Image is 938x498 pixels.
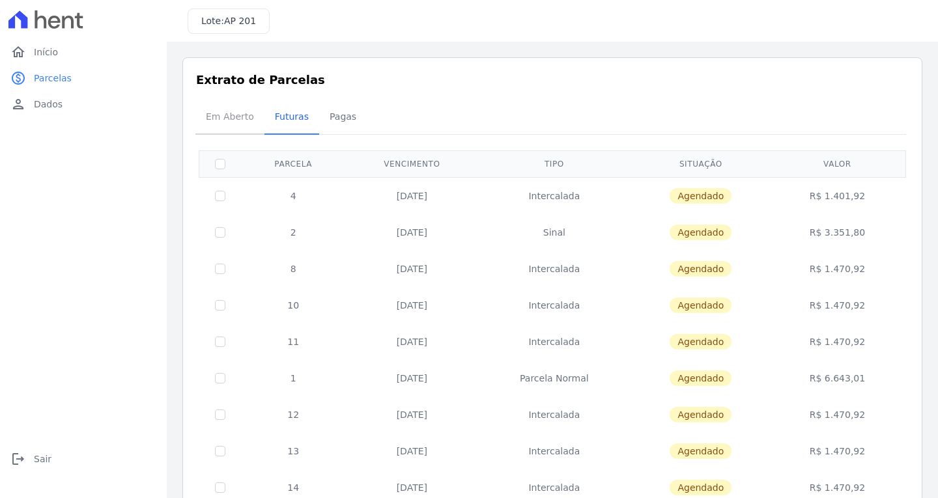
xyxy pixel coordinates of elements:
[10,44,26,60] i: home
[345,360,478,396] td: [DATE]
[5,446,162,472] a: logoutSair
[241,214,345,251] td: 2
[670,407,732,422] span: Agendado
[771,150,903,177] th: Valor
[771,251,903,287] td: R$ 1.470,92
[267,104,317,130] span: Futuras
[771,287,903,324] td: R$ 1.470,92
[198,104,262,130] span: Em Aberto
[201,14,256,28] h3: Lote:
[771,360,903,396] td: R$ 6.643,01
[5,65,162,91] a: paidParcelas
[34,452,51,465] span: Sair
[10,96,26,112] i: person
[345,150,478,177] th: Vencimento
[771,324,903,360] td: R$ 1.470,92
[478,150,630,177] th: Tipo
[670,370,732,386] span: Agendado
[345,433,478,469] td: [DATE]
[264,101,319,135] a: Futuras
[478,251,630,287] td: Intercalada
[5,39,162,65] a: homeInício
[670,443,732,459] span: Agendado
[670,334,732,350] span: Agendado
[345,287,478,324] td: [DATE]
[771,177,903,214] td: R$ 1.401,92
[241,150,345,177] th: Parcela
[670,261,732,277] span: Agendado
[478,433,630,469] td: Intercalada
[345,396,478,433] td: [DATE]
[241,287,345,324] td: 10
[670,188,732,204] span: Agendado
[10,451,26,467] i: logout
[478,214,630,251] td: Sinal
[771,433,903,469] td: R$ 1.470,92
[630,150,771,177] th: Situação
[478,360,630,396] td: Parcela Normal
[5,91,162,117] a: personDados
[319,101,367,135] a: Pagas
[241,396,345,433] td: 12
[241,177,345,214] td: 4
[241,433,345,469] td: 13
[34,98,63,111] span: Dados
[224,16,256,26] span: AP 201
[670,297,732,313] span: Agendado
[478,287,630,324] td: Intercalada
[241,360,345,396] td: 1
[345,214,478,251] td: [DATE]
[478,177,630,214] td: Intercalada
[34,46,58,59] span: Início
[771,396,903,433] td: R$ 1.470,92
[34,72,72,85] span: Parcelas
[670,480,732,495] span: Agendado
[196,71,909,89] h3: Extrato de Parcelas
[478,324,630,360] td: Intercalada
[345,324,478,360] td: [DATE]
[322,104,364,130] span: Pagas
[478,396,630,433] td: Intercalada
[771,214,903,251] td: R$ 3.351,80
[195,101,264,135] a: Em Aberto
[345,177,478,214] td: [DATE]
[670,225,732,240] span: Agendado
[345,251,478,287] td: [DATE]
[241,251,345,287] td: 8
[10,70,26,86] i: paid
[241,324,345,360] td: 11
